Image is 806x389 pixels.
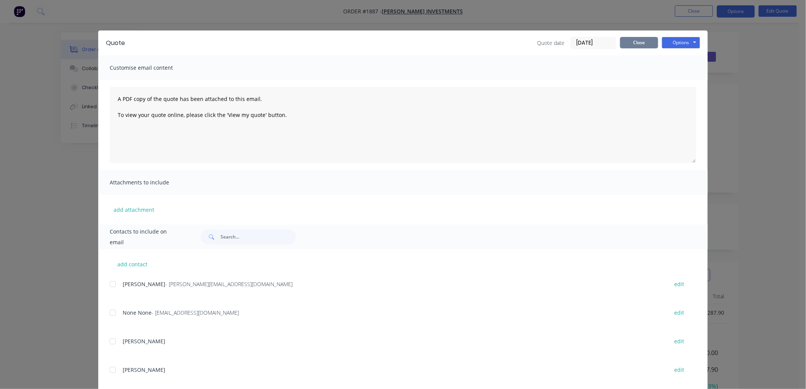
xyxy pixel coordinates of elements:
span: Quote date [537,39,565,47]
button: edit [670,365,689,375]
span: [PERSON_NAME] [123,280,165,288]
textarea: A PDF copy of the quote has been attached to this email. To view your quote online, please click ... [110,87,696,163]
button: add contact [110,258,155,270]
span: None None [123,309,152,316]
input: Search... [221,229,296,245]
button: edit [670,336,689,346]
div: Quote [106,38,125,48]
span: [PERSON_NAME] [123,366,165,373]
span: Customise email content [110,62,194,73]
span: - [PERSON_NAME][EMAIL_ADDRESS][DOMAIN_NAME] [165,280,293,288]
button: edit [670,279,689,289]
span: Attachments to include [110,177,194,188]
button: add attachment [110,204,158,215]
button: Close [620,37,658,48]
span: Contacts to include on email [110,226,182,248]
button: Options [662,37,700,48]
span: - [EMAIL_ADDRESS][DOMAIN_NAME] [152,309,239,316]
span: [PERSON_NAME] [123,338,165,345]
button: edit [670,307,689,318]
